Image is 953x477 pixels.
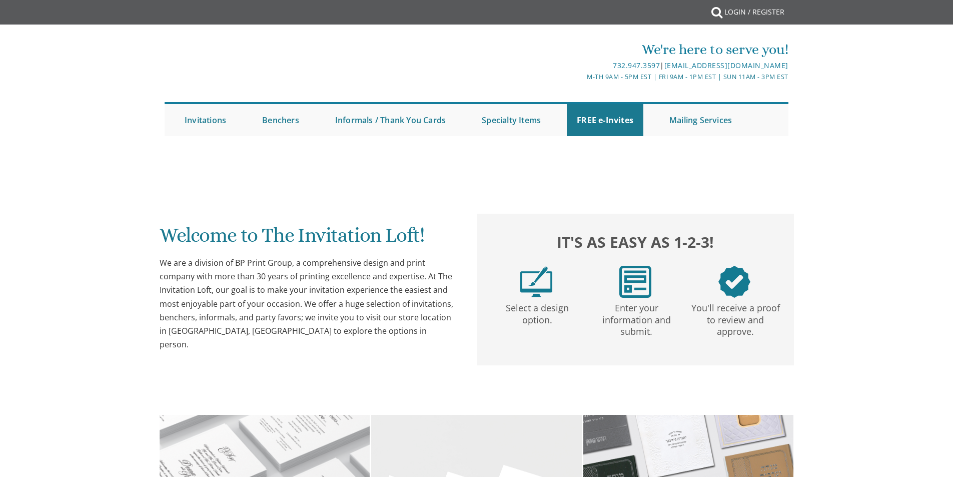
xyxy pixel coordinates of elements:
[373,40,788,60] div: We're here to serve you!
[659,104,742,136] a: Mailing Services
[472,104,551,136] a: Specialty Items
[613,61,660,70] a: 732.947.3597
[160,256,457,351] div: We are a division of BP Print Group, a comprehensive design and print company with more than 30 y...
[373,60,788,72] div: |
[688,298,783,338] p: You'll receive a proof to review and approve.
[520,266,552,298] img: step1.png
[567,104,643,136] a: FREE e-Invites
[175,104,236,136] a: Invitations
[252,104,309,136] a: Benchers
[487,231,784,253] h2: It's as easy as 1-2-3!
[718,266,750,298] img: step3.png
[589,298,684,338] p: Enter your information and submit.
[160,224,457,254] h1: Welcome to The Invitation Loft!
[619,266,651,298] img: step2.png
[325,104,456,136] a: Informals / Thank You Cards
[373,72,788,82] div: M-Th 9am - 5pm EST | Fri 9am - 1pm EST | Sun 11am - 3pm EST
[490,298,585,326] p: Select a design option.
[664,61,788,70] a: [EMAIL_ADDRESS][DOMAIN_NAME]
